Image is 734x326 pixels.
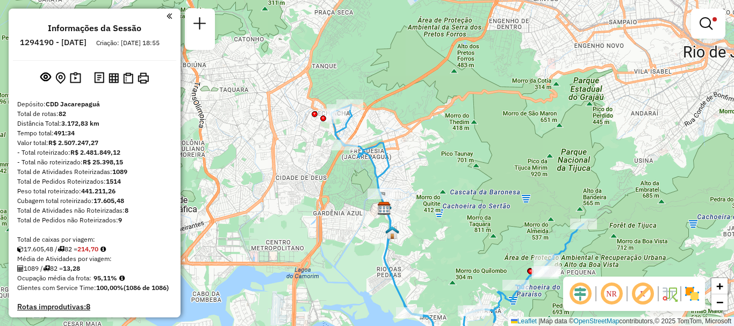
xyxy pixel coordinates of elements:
strong: 214,70 [77,245,98,253]
h4: Rotas vários dias: [17,316,172,325]
i: Meta Caixas/viagem: 216,70 Diferença: -2,00 [100,246,106,252]
span: Filtro Ativo [713,17,717,21]
div: Map data © contributors,© 2025 TomTom, Microsoft [508,317,734,326]
div: Criação: [DATE] 18:55 [92,38,164,48]
a: Leaflet [511,317,537,325]
strong: 100,00% [96,284,124,292]
span: | [538,317,540,325]
div: Tempo total: [17,128,172,138]
span: Clientes com Service Time: [17,284,96,292]
i: Total de Atividades [17,265,24,272]
strong: (1086 de 1086) [124,284,169,292]
strong: 17.605,48 [93,197,124,205]
strong: 8 [86,302,90,311]
i: Total de rotas [43,265,50,272]
button: Painel de Sugestão [68,70,83,86]
div: Valor total: [17,138,172,148]
h6: 1294190 - [DATE] [20,38,87,47]
div: Total de Pedidos Roteirizados: [17,177,172,186]
strong: R$ 2.507.247,27 [48,139,98,147]
button: Exibir sessão original [38,69,53,86]
a: Zoom in [711,278,728,294]
i: Cubagem total roteirizado [17,246,24,252]
a: Clique aqui para minimizar o painel [167,10,172,22]
strong: R$ 25.398,15 [83,158,123,166]
a: Nova sessão e pesquisa [189,13,211,37]
h4: Rotas improdutivas: [17,302,172,311]
div: 1089 / 82 = [17,264,172,273]
div: - Total não roteirizado: [17,157,172,167]
span: + [716,279,723,293]
button: Visualizar Romaneio [121,70,135,86]
span: Ocupação média da frota: [17,274,91,282]
div: Total de Atividades não Roteirizadas: [17,206,172,215]
a: Zoom out [711,294,728,310]
a: OpenStreetMap [574,317,620,325]
strong: 441.211,26 [81,187,116,195]
span: Exibir rótulo [630,281,656,307]
strong: 1514 [106,177,121,185]
strong: 13,28 [63,264,80,272]
img: Fluxo de ruas [661,285,678,302]
strong: 3.172,83 km [61,119,99,127]
button: Visualizar relatório de Roteirização [106,70,121,85]
img: CrossDoking [385,226,399,240]
strong: 82 [59,110,66,118]
h4: Informações da Sessão [48,23,141,33]
strong: 8 [125,206,128,214]
div: Total de Pedidos não Roteirizados: [17,215,172,225]
div: Cubagem total roteirizado: [17,196,172,206]
button: Centralizar mapa no depósito ou ponto de apoio [53,70,68,86]
strong: 9 [118,216,122,224]
strong: 0 [78,315,82,325]
div: Peso total roteirizado: [17,186,172,196]
div: - Total roteirizado: [17,148,172,157]
div: Depósito: [17,99,172,109]
button: Logs desbloquear sessão [92,70,106,86]
button: Imprimir Rotas [135,70,151,86]
span: Ocultar deslocamento [567,281,593,307]
img: CDD Jacarepaguá [377,201,391,215]
em: Média calculada utilizando a maior ocupação (%Peso ou %Cubagem) de cada rota da sessão. Rotas cro... [119,275,125,281]
div: Total de rotas: [17,109,172,119]
span: Ocultar NR [599,281,624,307]
div: Total de caixas por viagem: [17,235,172,244]
div: 17.605,48 / 82 = [17,244,172,254]
div: Distância Total: [17,119,172,128]
div: Média de Atividades por viagem: [17,254,172,264]
div: Total de Atividades Roteirizadas: [17,167,172,177]
a: Exibir filtros [695,13,721,34]
i: Total de rotas [57,246,64,252]
strong: CDD Jacarepaguá [46,100,100,108]
strong: 491:34 [54,129,75,137]
span: − [716,295,723,309]
strong: R$ 2.481.849,12 [70,148,120,156]
img: Exibir/Ocultar setores [683,285,701,302]
strong: 95,11% [93,274,117,282]
strong: 1089 [112,168,127,176]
